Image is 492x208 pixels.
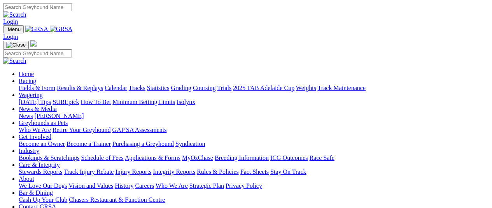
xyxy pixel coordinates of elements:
a: Home [19,71,34,77]
img: GRSA [50,26,73,33]
a: Racing [19,78,36,84]
a: Tracks [129,85,145,91]
a: Fields & Form [19,85,55,91]
a: News & Media [19,106,57,112]
a: Chasers Restaurant & Function Centre [69,196,165,203]
img: GRSA [25,26,48,33]
a: Rules & Policies [197,168,239,175]
a: Vision and Values [68,182,113,189]
button: Toggle navigation [3,25,24,33]
a: [PERSON_NAME] [34,113,84,119]
a: GAP SA Assessments [112,127,167,133]
a: Become an Owner [19,140,65,147]
div: Industry [19,154,489,161]
a: Careers [135,182,154,189]
div: Get Involved [19,140,489,147]
a: Integrity Reports [153,168,195,175]
a: Fact Sheets [240,168,269,175]
a: Become a Trainer [67,140,111,147]
div: Wagering [19,99,489,106]
a: Stewards Reports [19,168,62,175]
a: SUREpick [53,99,79,105]
a: News [19,113,33,119]
a: Weights [296,85,316,91]
a: ICG Outcomes [270,154,308,161]
a: MyOzChase [182,154,213,161]
div: Bar & Dining [19,196,489,203]
a: Statistics [147,85,170,91]
button: Toggle navigation [3,41,29,49]
a: Purchasing a Greyhound [112,140,174,147]
a: Who We Are [19,127,51,133]
a: Grading [171,85,191,91]
a: Syndication [175,140,205,147]
a: Trials [217,85,231,91]
a: Care & Integrity [19,161,60,168]
a: Cash Up Your Club [19,196,67,203]
a: Strategic Plan [189,182,224,189]
a: Who We Are [156,182,188,189]
a: Minimum Betting Limits [112,99,175,105]
a: Bar & Dining [19,189,53,196]
a: How To Bet [81,99,111,105]
a: Greyhounds as Pets [19,120,68,126]
a: Retire Your Greyhound [53,127,111,133]
div: Care & Integrity [19,168,489,175]
a: History [115,182,133,189]
a: Calendar [105,85,127,91]
img: Search [3,11,26,18]
span: Menu [8,26,21,32]
a: Stay On Track [270,168,306,175]
input: Search [3,3,72,11]
a: Wagering [19,92,43,98]
a: [DATE] Tips [19,99,51,105]
a: Login [3,18,18,25]
div: Racing [19,85,489,92]
a: Race Safe [309,154,334,161]
a: Get Involved [19,133,51,140]
input: Search [3,49,72,57]
a: Breeding Information [215,154,269,161]
a: Login [3,33,18,40]
img: Search [3,57,26,64]
img: logo-grsa-white.png [30,40,37,47]
a: About [19,175,34,182]
a: Industry [19,147,39,154]
a: Results & Replays [57,85,103,91]
div: News & Media [19,113,489,120]
a: Isolynx [177,99,195,105]
a: Applications & Forms [125,154,180,161]
a: Privacy Policy [226,182,262,189]
a: Coursing [193,85,216,91]
a: Bookings & Scratchings [19,154,79,161]
a: Track Injury Rebate [64,168,114,175]
a: We Love Our Dogs [19,182,67,189]
a: Track Maintenance [318,85,366,91]
a: Schedule of Fees [81,154,123,161]
img: Close [6,42,26,48]
a: Injury Reports [115,168,151,175]
a: 2025 TAB Adelaide Cup [233,85,294,91]
div: Greyhounds as Pets [19,127,489,133]
div: About [19,182,489,189]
